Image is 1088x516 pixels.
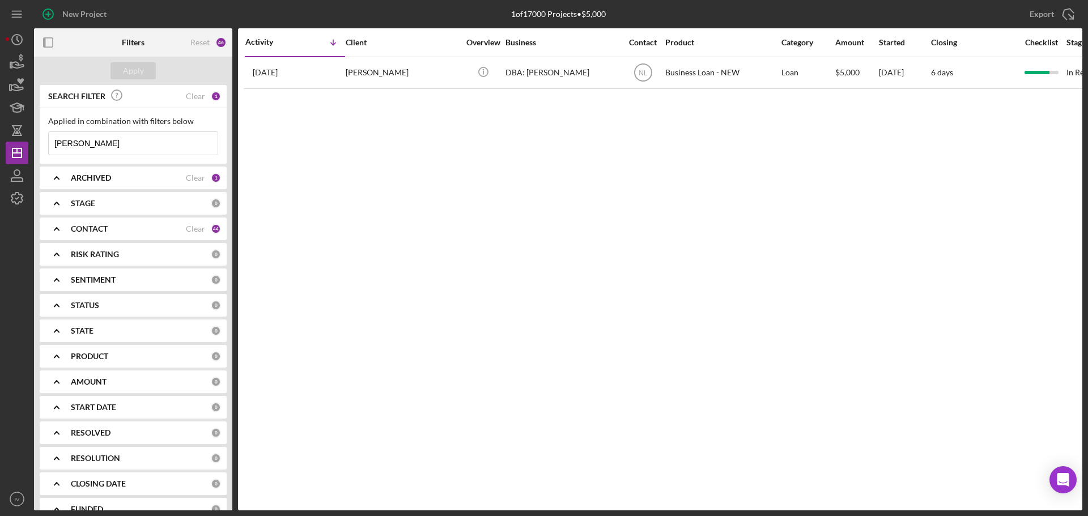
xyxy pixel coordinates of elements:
[71,250,119,259] b: RISK RATING
[71,377,107,386] b: AMOUNT
[123,62,144,79] div: Apply
[505,58,619,88] div: DBA: [PERSON_NAME]
[215,37,227,48] div: 46
[122,38,144,47] b: Filters
[346,58,459,88] div: [PERSON_NAME]
[14,496,20,502] text: IV
[211,402,221,412] div: 0
[835,58,878,88] div: $5,000
[781,38,834,47] div: Category
[931,67,953,77] time: 6 days
[190,38,210,47] div: Reset
[211,249,221,259] div: 0
[462,38,504,47] div: Overview
[211,377,221,387] div: 0
[211,479,221,489] div: 0
[62,3,107,25] div: New Project
[245,37,295,46] div: Activity
[110,62,156,79] button: Apply
[71,505,103,514] b: FUNDED
[71,275,116,284] b: SENTIMENT
[71,352,108,361] b: PRODUCT
[211,91,221,101] div: 1
[879,38,930,47] div: Started
[1018,3,1082,25] button: Export
[71,173,111,182] b: ARCHIVED
[211,300,221,310] div: 0
[1017,38,1065,47] div: Checklist
[48,92,105,101] b: SEARCH FILTER
[71,326,93,335] b: STATE
[71,479,126,488] b: CLOSING DATE
[211,504,221,514] div: 0
[1049,466,1077,493] div: Open Intercom Messenger
[622,38,664,47] div: Contact
[71,301,99,310] b: STATUS
[71,454,120,463] b: RESOLUTION
[71,199,95,208] b: STAGE
[71,224,108,233] b: CONTACT
[879,58,930,88] div: [DATE]
[253,68,278,77] time: 2025-07-08 19:49
[639,69,648,77] text: NL
[665,38,779,47] div: Product
[211,326,221,336] div: 0
[71,403,116,412] b: START DATE
[211,275,221,285] div: 0
[781,58,834,88] div: Loan
[1030,3,1054,25] div: Export
[186,224,205,233] div: Clear
[835,38,878,47] div: Amount
[211,198,221,208] div: 0
[48,117,218,126] div: Applied in combination with filters below
[346,38,459,47] div: Client
[211,224,221,234] div: 44
[71,428,110,437] b: RESOLVED
[931,38,1016,47] div: Closing
[505,38,619,47] div: Business
[211,453,221,463] div: 0
[6,488,28,510] button: IV
[34,3,118,25] button: New Project
[211,351,221,361] div: 0
[211,173,221,183] div: 1
[211,428,221,438] div: 0
[511,10,606,19] div: 1 of 17000 Projects • $5,000
[665,58,779,88] div: Business Loan - NEW
[186,173,205,182] div: Clear
[186,92,205,101] div: Clear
